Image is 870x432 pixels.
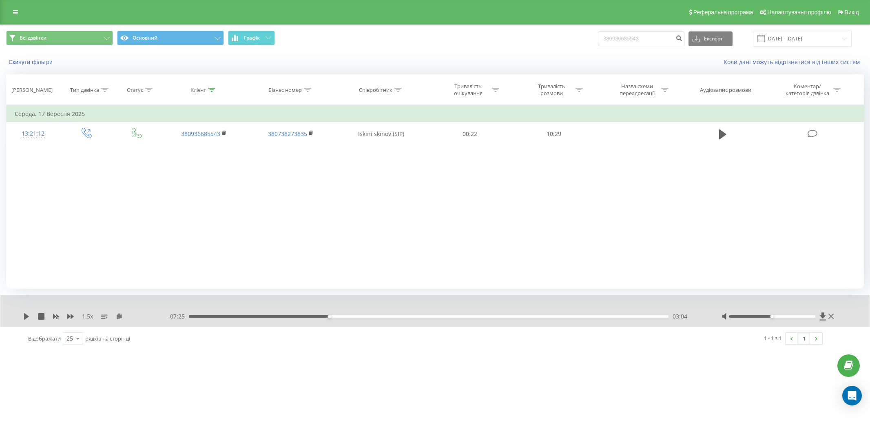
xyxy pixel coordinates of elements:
a: 380936685543 [181,130,220,138]
button: Графік [228,31,275,45]
button: Скинути фільтри [6,58,57,66]
span: Графік [244,35,260,41]
td: 10:29 [512,122,595,146]
div: Клієнт [190,87,206,94]
span: Всі дзвінки [20,35,46,41]
span: Налаштування профілю [767,9,831,16]
div: 25 [66,334,73,343]
button: Основний [117,31,224,45]
div: Accessibility label [328,315,331,318]
div: Бізнес номер [268,87,302,94]
span: 1.5 x [82,312,93,321]
td: Середа, 17 Вересня 2025 [7,106,864,122]
button: Всі дзвінки [6,31,113,45]
a: Коли дані можуть відрізнятися вiд інших систем [724,58,864,66]
td: Iskini skinov (SIP) [334,122,428,146]
span: Відображати [28,335,61,342]
a: 380738273835 [268,130,307,138]
span: - 07:25 [168,312,189,321]
div: 13:21:12 [15,126,52,142]
div: Назва схеми переадресації [615,83,659,97]
div: 1 - 1 з 1 [764,334,781,342]
span: Реферальна програма [693,9,753,16]
div: Тип дзвінка [70,87,99,94]
input: Пошук за номером [598,31,684,46]
div: Accessibility label [770,315,774,318]
span: рядків на сторінці [85,335,130,342]
div: Тривалість очікування [446,83,490,97]
td: 00:22 [428,122,512,146]
div: [PERSON_NAME] [11,87,53,94]
div: Співробітник [359,87,392,94]
div: Тривалість розмови [530,83,573,97]
span: 03:04 [673,312,687,321]
div: Аудіозапис розмови [700,87,751,94]
a: 1 [798,333,810,344]
span: Вихід [845,9,859,16]
button: Експорт [688,31,733,46]
div: Статус [127,87,143,94]
div: Коментар/категорія дзвінка [784,83,831,97]
div: Open Intercom Messenger [842,386,862,405]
